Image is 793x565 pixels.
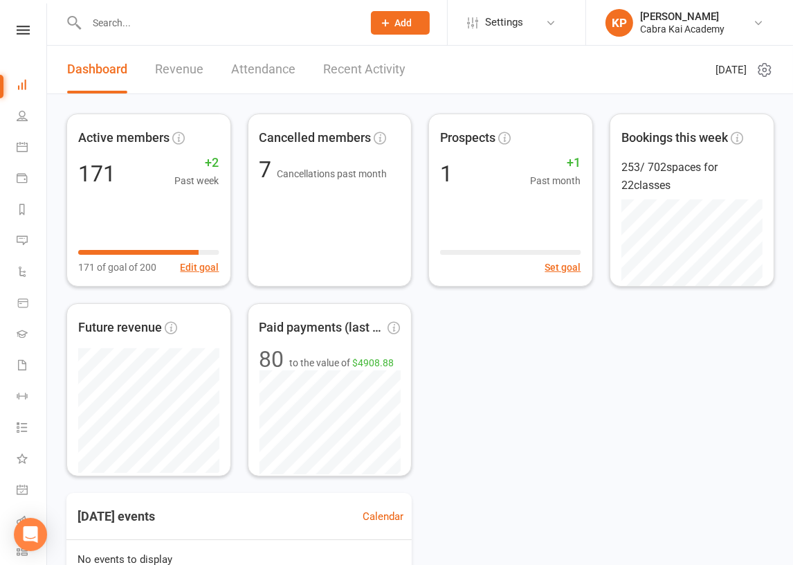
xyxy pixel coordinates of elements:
div: Open Intercom Messenger [14,518,47,551]
span: Past month [531,173,581,188]
span: Future revenue [78,318,162,338]
span: Past week [175,173,219,188]
a: Calendar [363,508,403,525]
div: 1 [440,163,453,185]
div: 253 / 702 spaces for 22 classes [621,159,762,194]
a: General attendance kiosk mode [17,476,48,507]
button: Set goal [545,260,581,275]
a: Roll call kiosk mode [17,507,48,538]
a: What's New [17,445,48,476]
div: 171 [78,163,116,185]
span: Active members [78,128,170,148]
div: KP [605,9,633,37]
a: Payments [17,164,48,195]
a: Revenue [155,46,203,93]
a: Reports [17,195,48,226]
div: 80 [259,348,284,370]
span: 7 [259,156,277,183]
span: Bookings this week [621,128,727,148]
span: Cancelled members [259,128,372,148]
div: [PERSON_NAME] [640,10,724,23]
span: $4908.88 [353,357,394,368]
a: Product Sales [17,289,48,320]
h3: [DATE] events [66,504,166,529]
span: Prospects [440,128,495,148]
a: Recent Activity [323,46,405,93]
a: Attendance [231,46,295,93]
a: Calendar [17,133,48,164]
span: +1 [531,153,581,173]
a: Dashboard [67,46,127,93]
span: Cancellations past month [277,168,388,179]
input: Search... [82,13,353,33]
button: Add [371,11,430,35]
span: Add [395,17,412,28]
span: 171 of goal of 200 [78,260,156,275]
span: [DATE] [715,62,747,78]
span: to the value of [290,355,394,370]
a: People [17,102,48,133]
span: Settings [485,7,523,38]
a: Dashboard [17,71,48,102]
button: Edit goal [181,260,219,275]
span: Paid payments (last 7d) [259,318,385,338]
span: +2 [175,153,219,173]
div: Cabra Kai Academy [640,23,724,35]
